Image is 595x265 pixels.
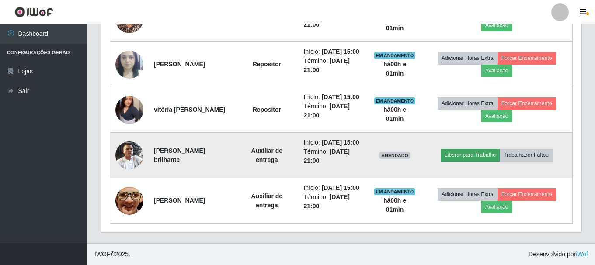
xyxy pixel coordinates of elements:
[438,188,498,200] button: Adicionar Horas Extra
[251,147,283,163] strong: Auxiliar de entrega
[154,106,225,113] strong: vitória [PERSON_NAME]
[94,250,130,259] span: © 2025 .
[481,201,512,213] button: Avaliação
[374,52,416,59] span: EM ANDAMENTO
[251,193,283,209] strong: Auxiliar de entrega
[115,46,143,83] img: 1725023751160.jpeg
[576,251,588,258] a: iWof
[498,188,556,200] button: Forçar Encerramento
[303,47,363,56] li: Início:
[115,96,143,124] img: 1746551747350.jpeg
[303,93,363,102] li: Início:
[383,197,406,213] strong: há 00 h e 01 min
[115,131,143,180] img: 1720636795418.jpeg
[481,19,512,31] button: Avaliação
[441,149,500,161] button: Liberar para Trabalho
[438,97,498,110] button: Adicionar Horas Extra
[303,147,363,165] li: Término:
[498,97,556,110] button: Forçar Encerramento
[303,183,363,193] li: Início:
[303,193,363,211] li: Término:
[154,147,205,163] strong: [PERSON_NAME] brilhante
[374,188,416,195] span: EM ANDAMENTO
[383,106,406,122] strong: há 00 h e 01 min
[322,139,359,146] time: [DATE] 15:00
[438,52,498,64] button: Adicionar Horas Extra
[500,149,553,161] button: Trabalhador Faltou
[529,250,588,259] span: Desenvolvido por
[374,97,416,104] span: EM ANDAMENTO
[154,61,205,68] strong: [PERSON_NAME]
[253,106,281,113] strong: Repositor
[14,7,53,17] img: CoreUI Logo
[94,251,111,258] span: IWOF
[383,61,406,77] strong: há 00 h e 01 min
[322,93,359,100] time: [DATE] 15:00
[303,138,363,147] li: Início:
[253,61,281,68] strong: Repositor
[322,48,359,55] time: [DATE] 15:00
[154,197,205,204] strong: [PERSON_NAME]
[481,65,512,77] button: Avaliação
[303,56,363,75] li: Término:
[481,110,512,122] button: Avaliação
[303,102,363,120] li: Término:
[115,175,143,226] img: 1742865163838.jpeg
[322,184,359,191] time: [DATE] 15:00
[379,152,410,159] span: AGENDADO
[498,52,556,64] button: Forçar Encerramento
